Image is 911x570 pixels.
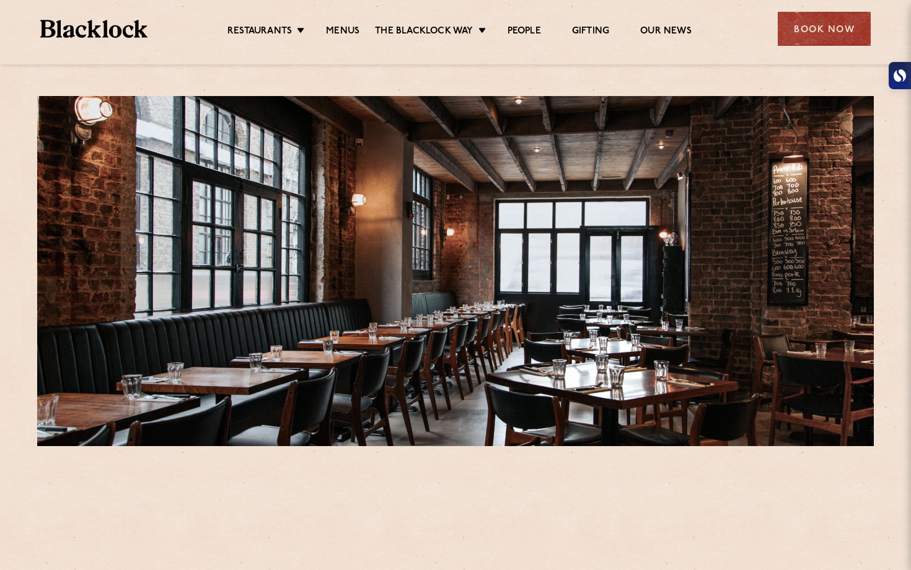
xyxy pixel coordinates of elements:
[227,25,292,39] a: Restaurants
[572,25,609,39] a: Gifting
[40,20,147,38] img: BL_Textured_Logo-footer-cropped.svg
[508,25,541,39] a: People
[640,25,692,39] a: Our News
[375,25,473,39] a: The Blacklock Way
[326,25,359,39] a: Menus
[778,12,871,46] div: Book Now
